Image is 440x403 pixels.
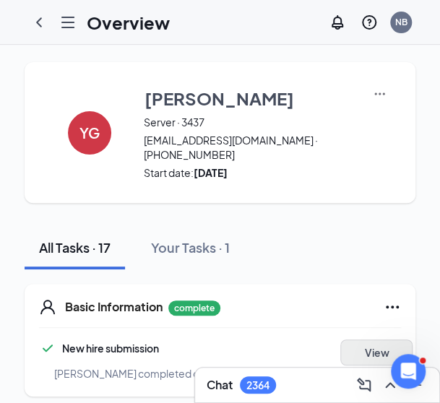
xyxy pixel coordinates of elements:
[381,376,399,394] svg: ChevronUp
[54,367,237,380] span: [PERSON_NAME] completed on [DATE]
[144,165,355,180] span: Start date:
[329,14,346,31] svg: Notifications
[65,299,163,315] h5: Basic Information
[384,298,401,316] svg: Ellipses
[340,339,413,365] button: View
[87,10,170,35] h1: Overview
[59,14,77,31] svg: Hamburger
[168,300,220,316] p: complete
[355,376,373,394] svg: ComposeMessage
[207,377,233,393] h3: Chat
[39,238,111,256] div: All Tasks · 17
[361,14,378,31] svg: QuestionInfo
[379,373,402,396] button: ChevronUp
[353,373,376,396] button: ComposeMessage
[246,379,269,391] div: 2364
[39,339,56,357] svg: Checkmark
[391,354,426,389] iframe: Intercom live chat
[30,14,48,31] svg: ChevronLeft
[373,85,387,103] img: More Actions
[144,85,355,111] button: [PERSON_NAME]
[62,342,159,355] span: New hire submission
[395,16,407,28] div: NB
[39,298,56,316] svg: User
[144,86,294,110] h3: [PERSON_NAME]
[53,85,126,180] button: YG
[144,133,355,162] span: [EMAIL_ADDRESS][DOMAIN_NAME] · [PHONE_NUMBER]
[194,166,228,179] strong: [DATE]
[151,238,230,256] div: Your Tasks · 1
[79,128,100,138] h4: YG
[144,115,355,129] span: Server · 3437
